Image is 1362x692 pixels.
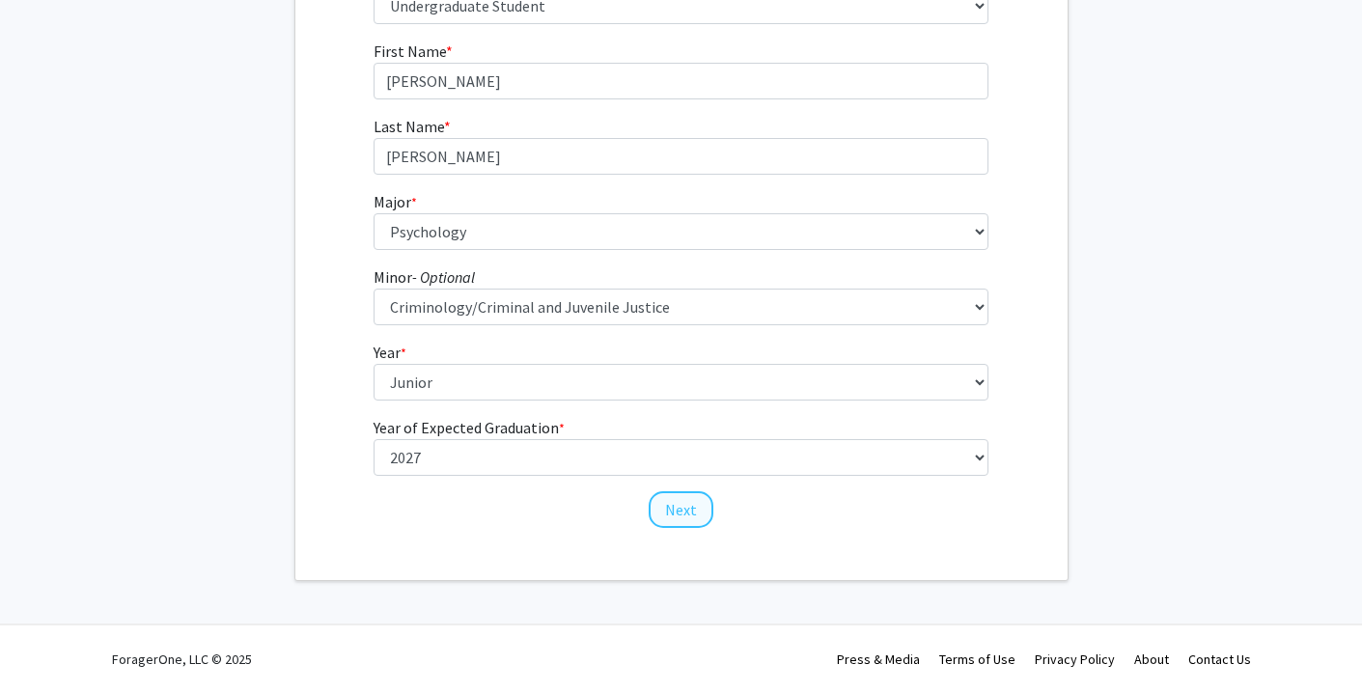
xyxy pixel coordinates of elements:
a: About [1134,650,1169,668]
span: First Name [374,42,446,61]
a: Privacy Policy [1035,650,1115,668]
span: Last Name [374,117,444,136]
i: - Optional [412,267,475,287]
button: Next [649,491,713,528]
a: Contact Us [1188,650,1251,668]
label: Year [374,341,406,364]
a: Press & Media [837,650,920,668]
a: Terms of Use [939,650,1015,668]
label: Year of Expected Graduation [374,416,565,439]
label: Major [374,190,417,213]
iframe: Chat [14,605,82,678]
label: Minor [374,265,475,289]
